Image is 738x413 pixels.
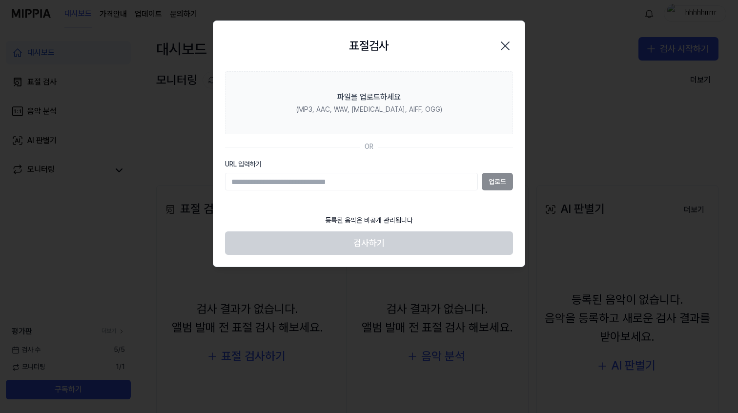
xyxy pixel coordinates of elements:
[319,210,419,231] div: 등록된 음악은 비공개 관리됩니다
[225,160,513,169] label: URL 입력하기
[296,105,442,115] div: (MP3, AAC, WAV, [MEDICAL_DATA], AIFF, OGG)
[349,37,389,55] h2: 표절검사
[365,142,373,152] div: OR
[337,91,401,103] div: 파일을 업로드하세요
